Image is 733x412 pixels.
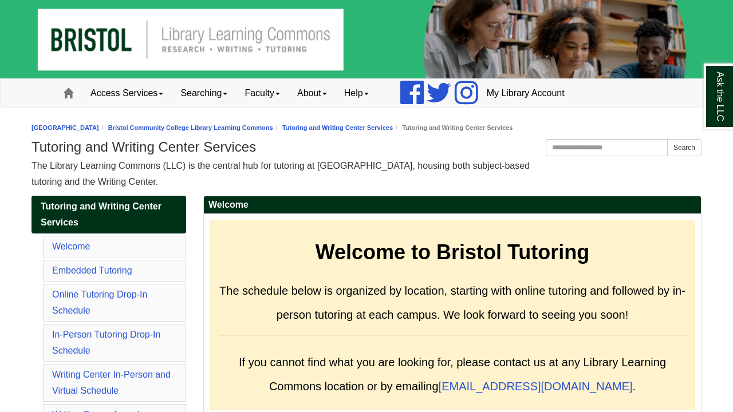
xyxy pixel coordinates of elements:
[478,79,573,108] a: My Library Account
[41,201,161,227] span: Tutoring and Writing Center Services
[52,290,147,315] a: Online Tutoring Drop-In Schedule
[439,380,633,393] a: [EMAIL_ADDRESS][DOMAIN_NAME]
[31,161,530,187] span: The Library Learning Commons (LLC) is the central hub for tutoring at [GEOGRAPHIC_DATA], housing ...
[31,122,702,133] nav: breadcrumb
[393,122,513,133] li: Tutoring and Writing Center Services
[204,196,701,214] h2: Welcome
[316,240,590,264] strong: Welcome to Bristol Tutoring
[82,79,172,108] a: Access Services
[52,330,160,355] a: In-Person Tutoring Drop-In Schedule
[108,124,273,131] a: Bristol Community College Library Learning Commons
[219,284,685,321] span: The schedule below is organized by location, starting with online tutoring and followed by in-per...
[52,241,90,251] a: Welcome
[52,370,171,395] a: Writing Center In-Person and Virtual Schedule
[239,356,666,393] span: If you cannot find what you are looking for, please contact us at any Library Learning Commons lo...
[667,139,702,156] button: Search
[31,139,702,155] h1: Tutoring and Writing Center Services
[31,124,99,131] a: [GEOGRAPHIC_DATA]
[236,79,289,108] a: Faculty
[289,79,336,108] a: About
[336,79,377,108] a: Help
[282,124,393,131] a: Tutoring and Writing Center Services
[31,196,186,233] a: Tutoring and Writing Center Services
[172,79,236,108] a: Searching
[52,266,132,275] a: Embedded Tutoring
